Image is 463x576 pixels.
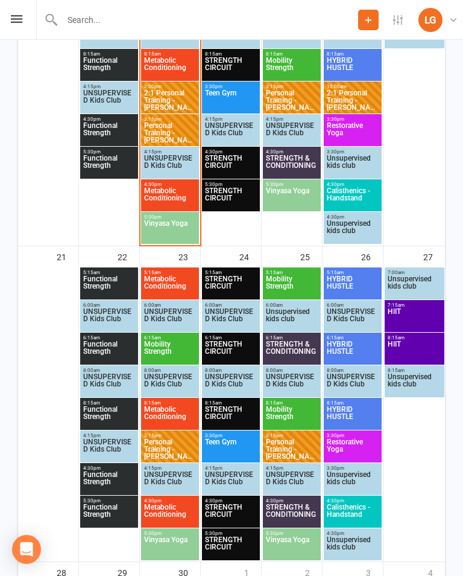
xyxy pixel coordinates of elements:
[143,438,197,460] span: Personal Training - [PERSON_NAME]
[143,187,197,209] span: Metabolic Conditioning
[387,341,442,362] span: HIIT
[326,433,379,438] span: 3:30pm
[143,275,197,297] span: Metabolic Conditioning
[204,400,257,406] span: 8:15am
[326,220,379,242] span: Unsupervised kids club
[204,335,257,341] span: 6:15am
[143,51,197,57] span: 8:15am
[178,246,200,266] div: 23
[143,155,197,176] span: UNSUPERVISED Kids Club
[204,187,257,209] span: STRENGTH CIRCUIT
[143,84,197,89] span: 2:00pm
[326,466,379,471] span: 3:30pm
[265,275,318,297] span: Mobility Strength
[143,270,197,275] span: 5:15am
[265,341,318,362] span: STRENGTH & CONDITIONING
[83,275,136,297] span: Functional Strength
[326,182,379,187] span: 4:30pm
[326,149,379,155] span: 3:30pm
[326,302,379,308] span: 6:00am
[143,373,197,395] span: UNSUPERVISED Kids Club
[143,536,197,558] span: Vinyasa Yoga
[143,57,197,78] span: Metabolic Conditioning
[387,302,442,308] span: 7:15am
[265,122,318,144] span: UNSUPERVISED Kids Club
[326,531,379,536] span: 4:30pm
[204,302,257,308] span: 6:00am
[361,246,383,266] div: 26
[204,149,257,155] span: 4:30pm
[83,117,136,122] span: 4:30pm
[265,400,318,406] span: 8:15am
[204,89,257,111] span: Teen Gym
[83,335,136,341] span: 6:15am
[143,149,197,155] span: 4:15pm
[326,335,379,341] span: 6:15am
[204,368,257,373] span: 8:00am
[265,51,318,57] span: 8:15am
[204,84,257,89] span: 3:30pm
[326,270,379,275] span: 5:15am
[143,335,197,341] span: 6:15am
[83,57,136,78] span: Functional Strength
[265,466,318,471] span: 4:15pm
[326,51,379,57] span: 8:15am
[143,117,197,122] span: 3:15pm
[387,270,442,275] span: 7:00am
[265,536,318,558] span: Vinyasa Yoga
[265,89,318,111] span: Personal Training - [PERSON_NAME]
[204,341,257,362] span: STRENGTH CIRCUIT
[265,438,318,460] span: Personal Training - [PERSON_NAME]
[83,51,136,57] span: 8:15am
[204,531,257,536] span: 5:30pm
[265,57,318,78] span: Mobility Strength
[204,406,257,427] span: STRENGTH CIRCUIT
[239,246,261,266] div: 24
[83,373,136,395] span: UNSUPERVISED Kids Club
[265,406,318,427] span: Mobility Strength
[204,122,257,144] span: UNSUPERVISED Kids Club
[387,368,442,373] span: 8:15am
[265,182,318,187] span: 5:30pm
[326,400,379,406] span: 8:15am
[143,308,197,330] span: UNSUPERVISED Kids Club
[83,149,136,155] span: 5:30pm
[265,498,318,504] span: 4:30pm
[83,406,136,427] span: Functional Strength
[83,466,136,471] span: 4:30pm
[265,149,318,155] span: 4:30pm
[83,89,136,111] span: UNSUPERVISED Kids Club
[387,373,442,395] span: Unsupervised kids club
[326,498,379,504] span: 4:30pm
[143,182,197,187] span: 4:30pm
[265,187,318,209] span: Vinyasa Yoga
[83,308,136,330] span: UNSUPERVISED Kids Club
[83,84,136,89] span: 4:15pm
[12,535,41,564] div: Open Intercom Messenger
[143,406,197,427] span: Metabolic Conditioning
[326,117,379,122] span: 3:30pm
[204,182,257,187] span: 5:30pm
[57,246,78,266] div: 21
[143,341,197,362] span: Mobility Strength
[423,246,445,266] div: 27
[326,438,379,460] span: Restorative Yoga
[418,8,443,32] div: LG
[118,246,139,266] div: 22
[143,89,197,111] span: 2:1 Personal Training - [PERSON_NAME] [PERSON_NAME]...
[204,155,257,176] span: STRENGTH CIRCUIT
[143,498,197,504] span: 4:30pm
[265,433,318,438] span: 3:15pm
[143,400,197,406] span: 8:15am
[143,368,197,373] span: 8:00am
[265,335,318,341] span: 6:15am
[83,270,136,275] span: 5:15am
[326,504,379,525] span: Calisthenics - Handstand
[204,466,257,471] span: 4:15pm
[83,341,136,362] span: Functional Strength
[83,498,136,504] span: 5:30pm
[143,471,197,493] span: UNSUPERVISED Kids Club
[326,341,379,362] span: HYBRID HUSTLE
[83,438,136,460] span: UNSUPERVISED Kids Club
[204,373,257,395] span: UNSUPERVISED Kids Club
